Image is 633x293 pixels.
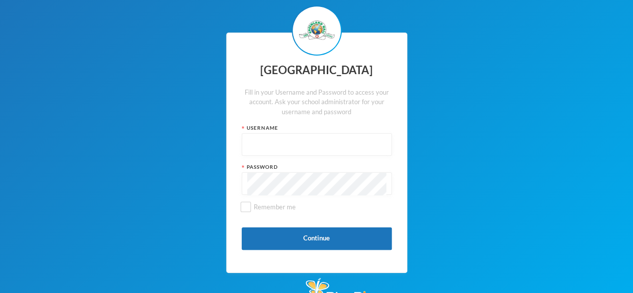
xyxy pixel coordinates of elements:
[250,203,300,211] span: Remember me
[242,227,392,250] button: Continue
[242,61,392,80] div: [GEOGRAPHIC_DATA]
[242,88,392,117] div: Fill in your Username and Password to access your account. Ask your school administrator for your...
[242,124,392,132] div: Username
[242,163,392,171] div: Password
